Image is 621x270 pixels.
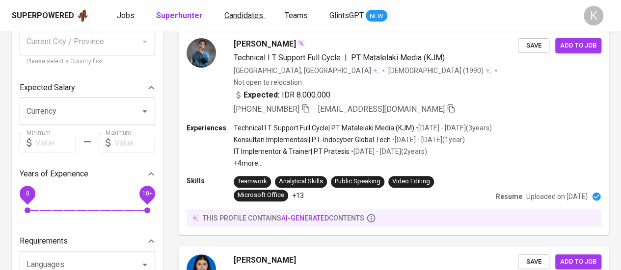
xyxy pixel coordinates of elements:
span: [EMAIL_ADDRESS][DOMAIN_NAME] [318,104,445,114]
span: Teams [285,11,308,20]
span: [PHONE_NUMBER] [234,104,299,114]
p: this profile contains contents [203,213,364,223]
img: magic_wand.svg [297,39,305,47]
span: [PERSON_NAME] [234,38,296,50]
p: Please select a Country first [27,57,148,67]
input: Value [114,133,155,152]
span: Technical I T Support Full Cycle [234,53,341,62]
button: Add to job [555,254,601,270]
p: Requirements [20,235,68,247]
span: [PERSON_NAME] [234,254,296,266]
div: Teamwork [238,177,267,186]
span: AI-generated [281,214,329,222]
span: [DEMOGRAPHIC_DATA] [388,66,463,75]
p: Experiences [187,123,234,133]
p: Years of Experience [20,168,88,180]
span: 10+ [142,190,152,197]
img: b6d6005baa598da684827aa13b9960db.jpg [187,38,216,68]
span: | [345,52,347,64]
button: Open [138,104,152,118]
div: K [584,6,603,25]
b: Expected: [243,89,280,101]
div: Public Speaking [335,177,380,186]
span: Candidates [224,11,263,20]
span: Jobs [117,11,135,20]
p: +13 [292,191,304,200]
p: Expected Salary [20,82,75,94]
p: Not open to relocation [234,77,302,87]
a: Superhunter [156,10,205,22]
div: Years of Experience [20,164,155,184]
p: • [DATE] - [DATE] ( 2 years ) [350,147,427,156]
img: app logo [76,8,89,23]
span: 0 [26,190,29,197]
p: • [DATE] - [DATE] ( 1 year ) [391,135,465,145]
a: GlintsGPT NEW [329,10,387,22]
span: PT Matalelaki Media (KJM) [351,53,445,62]
p: Resume [496,192,522,201]
div: Requirements [20,231,155,251]
div: Video Editing [392,177,430,186]
p: Uploaded on [DATE] [526,192,588,201]
span: Add to job [560,256,596,268]
div: Superpowered [12,10,74,22]
span: Add to job [560,40,596,51]
button: Save [518,254,549,270]
div: Expected Salary [20,78,155,98]
span: Save [523,256,544,268]
div: [GEOGRAPHIC_DATA], [GEOGRAPHIC_DATA] [234,66,378,75]
span: NEW [366,11,387,21]
p: IT Implementor & Trainer | PT Pratesis [234,147,350,156]
span: GlintsGPT [329,11,364,20]
p: Technical I T Support Full Cycle | PT Matalelaki Media (KJM) [234,123,414,133]
input: Value [35,133,76,152]
div: Microsoft Office [238,191,284,200]
div: IDR 8.000.000 [234,89,330,101]
span: Save [523,40,544,51]
p: Konsultan Implementasi | PT. Indocyber Global Tech [234,135,391,145]
b: Superhunter [156,11,203,20]
a: Candidates [224,10,265,22]
button: Add to job [555,38,601,53]
div: (1990) [388,66,491,75]
a: [PERSON_NAME]Technical I T Support Full Cycle|PT Matalelaki Media (KJM)[GEOGRAPHIC_DATA], [GEOGRA... [179,30,609,235]
button: Save [518,38,549,53]
div: Analytical Skills [279,177,323,186]
a: Teams [285,10,310,22]
a: Superpoweredapp logo [12,8,89,23]
p: • [DATE] - [DATE] ( 3 years ) [414,123,492,133]
p: +4 more ... [234,158,492,168]
p: Skills [187,176,234,186]
a: Jobs [117,10,136,22]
